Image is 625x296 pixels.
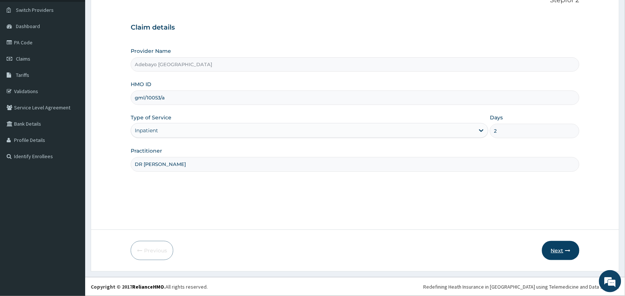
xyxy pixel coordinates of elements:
[132,283,164,290] a: RelianceHMO
[4,202,141,228] textarea: Type your message and hit 'Enter'
[91,283,166,290] strong: Copyright © 2017 .
[39,41,124,51] div: Chat with us now
[135,127,158,134] div: Inpatient
[542,241,579,260] button: Next
[424,283,619,290] div: Redefining Heath Insurance in [GEOGRAPHIC_DATA] using Telemedicine and Data Science!
[131,241,173,260] button: Previous
[16,23,40,30] span: Dashboard
[131,147,162,154] label: Practitioner
[131,157,579,171] input: Enter Name
[131,81,151,88] label: HMO ID
[131,114,171,121] label: Type of Service
[14,37,30,55] img: d_794563401_company_1708531726252_794563401
[16,55,30,62] span: Claims
[490,114,503,121] label: Days
[85,277,625,296] footer: All rights reserved.
[121,4,139,21] div: Minimize live chat window
[131,47,171,55] label: Provider Name
[131,24,579,32] h3: Claim details
[16,72,29,78] span: Tariffs
[131,91,579,105] input: Enter HMO ID
[16,7,54,13] span: Switch Providers
[43,93,102,168] span: We're online!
